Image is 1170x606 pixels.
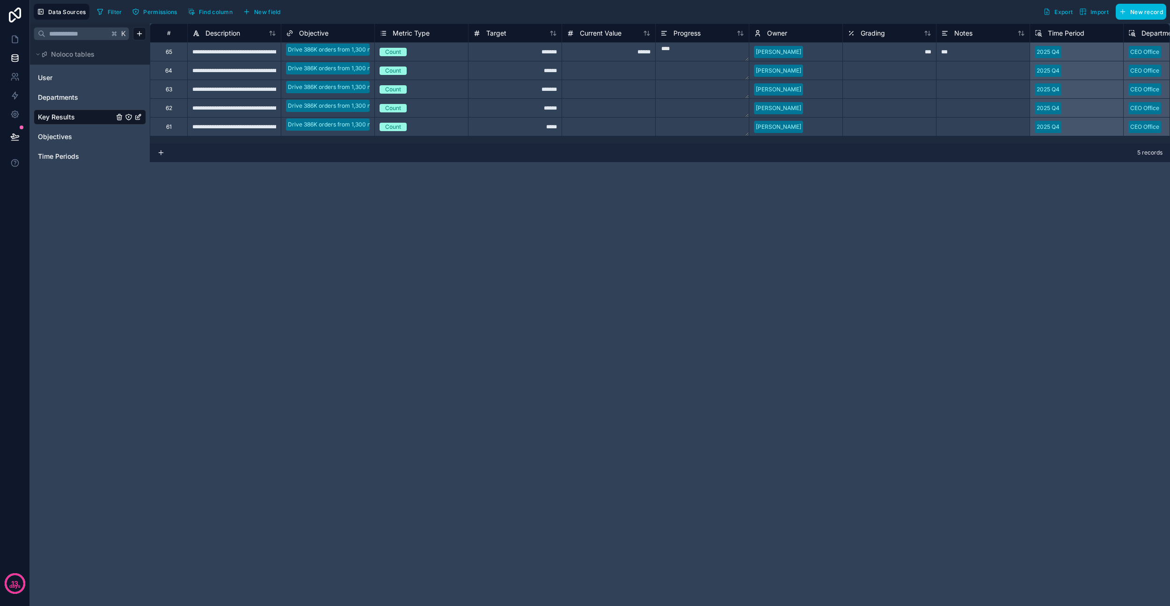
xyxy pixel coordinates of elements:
[1054,8,1073,15] span: Export
[129,5,184,19] a: Permissions
[108,8,122,15] span: Filter
[38,93,114,102] a: Departments
[38,73,114,82] a: User
[861,29,885,38] span: Grading
[673,29,701,38] span: Progress
[157,30,180,37] div: #
[34,110,146,125] div: Key Results
[756,123,801,131] div: [PERSON_NAME]
[129,5,180,19] button: Permissions
[254,8,281,15] span: New field
[38,152,79,161] span: Time Periods
[48,8,86,15] span: Data Sources
[385,123,401,131] div: Count
[166,86,172,93] div: 63
[38,73,52,82] span: User
[393,29,430,38] span: Metric Type
[205,29,240,38] span: Description
[954,29,973,38] span: Notes
[11,579,18,588] p: 13
[756,48,801,56] div: [PERSON_NAME]
[299,29,329,38] span: Objective
[1040,4,1076,20] button: Export
[120,30,127,37] span: K
[34,48,140,61] button: Noloco tables
[288,120,428,129] div: Drive 386K orders from 1,300 new active merchants.
[38,132,72,141] span: Objectives
[166,123,172,131] div: 61
[385,85,401,94] div: Count
[756,104,801,112] div: [PERSON_NAME]
[166,104,172,112] div: 62
[38,112,114,122] a: Key Results
[1137,149,1163,156] span: 5 records
[580,29,622,38] span: Current Value
[38,93,78,102] span: Departments
[34,90,146,105] div: Departments
[34,4,89,20] button: Data Sources
[1090,8,1109,15] span: Import
[1116,4,1166,20] button: New record
[486,29,506,38] span: Target
[38,152,114,161] a: Time Periods
[767,29,787,38] span: Owner
[184,5,236,19] button: Find column
[240,5,284,19] button: New field
[166,48,172,56] div: 65
[756,85,801,94] div: [PERSON_NAME]
[38,132,114,141] a: Objectives
[756,67,801,75] div: [PERSON_NAME]
[165,67,172,74] div: 64
[93,5,125,19] button: Filter
[38,112,75,122] span: Key Results
[1048,29,1084,38] span: Time Period
[34,129,146,144] div: Objectives
[1130,8,1163,15] span: New record
[9,583,21,590] p: days
[51,50,95,59] span: Noloco tables
[34,149,146,164] div: Time Periods
[1112,4,1166,20] a: New record
[288,64,428,73] div: Drive 386K orders from 1,300 new active merchants.
[385,104,401,112] div: Count
[288,102,428,110] div: Drive 386K orders from 1,300 new active merchants.
[143,8,177,15] span: Permissions
[34,70,146,85] div: User
[1076,4,1112,20] button: Import
[385,67,401,75] div: Count
[288,83,428,91] div: Drive 386K orders from 1,300 new active merchants.
[288,45,428,54] div: Drive 386K orders from 1,300 new active merchants.
[385,48,401,56] div: Count
[199,8,233,15] span: Find column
